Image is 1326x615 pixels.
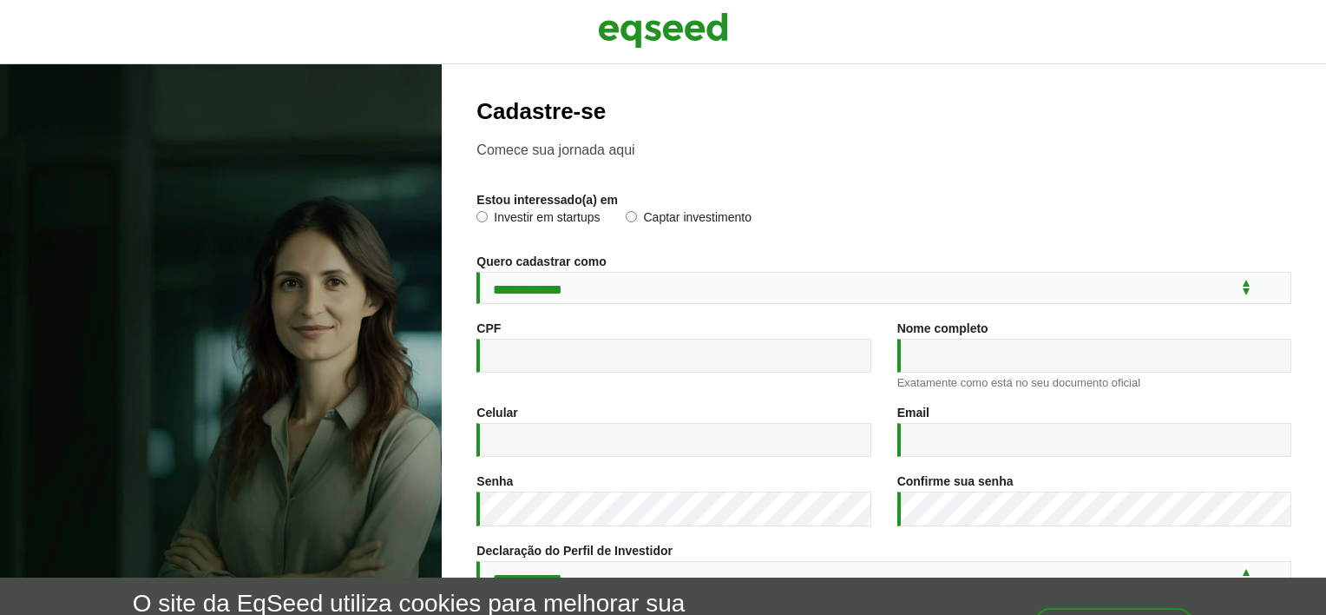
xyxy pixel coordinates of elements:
label: Estou interessado(a) em [476,194,618,206]
label: Senha [476,475,513,487]
label: CPF [476,322,501,334]
label: Confirme sua senha [897,475,1014,487]
label: Celular [476,407,517,419]
label: Declaração do Perfil de Investidor [476,545,673,557]
label: Captar investimento [626,211,752,228]
p: Comece sua jornada aqui [476,142,1291,158]
label: Investir em startups [476,211,600,228]
img: EqSeed Logo [598,9,728,52]
label: Nome completo [897,322,988,334]
input: Investir em startups [476,211,488,222]
label: Email [897,407,929,419]
h2: Cadastre-se [476,99,1291,124]
div: Exatamente como está no seu documento oficial [897,377,1291,388]
input: Captar investimento [626,211,637,222]
label: Quero cadastrar como [476,255,606,268]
